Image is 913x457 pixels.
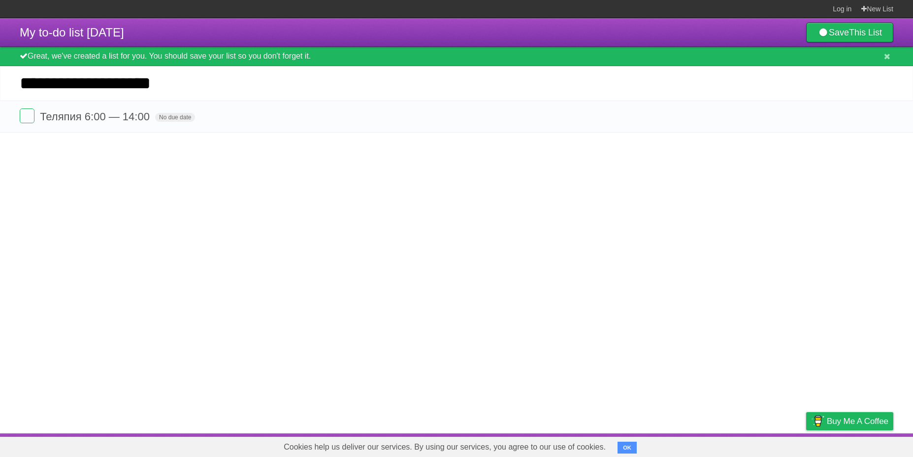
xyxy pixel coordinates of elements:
[806,23,893,42] a: SaveThis List
[811,413,824,429] img: Buy me a coffee
[806,412,893,430] a: Buy me a coffee
[708,436,748,455] a: Developers
[849,28,882,37] b: This List
[675,436,696,455] a: About
[827,413,888,430] span: Buy me a coffee
[274,437,616,457] span: Cookies help us deliver our services. By using our services, you agree to our use of cookies.
[155,113,195,122] span: No due date
[618,442,637,454] button: OK
[40,110,152,123] span: Теляпия 6:00 — 14:00
[760,436,782,455] a: Terms
[793,436,819,455] a: Privacy
[20,26,124,39] span: My to-do list [DATE]
[831,436,893,455] a: Suggest a feature
[20,108,34,123] label: Done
